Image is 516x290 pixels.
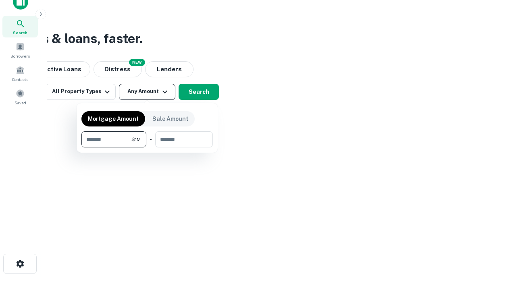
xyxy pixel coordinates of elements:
[152,114,188,123] p: Sale Amount
[476,226,516,264] iframe: Chat Widget
[88,114,139,123] p: Mortgage Amount
[131,136,141,143] span: $1M
[150,131,152,147] div: -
